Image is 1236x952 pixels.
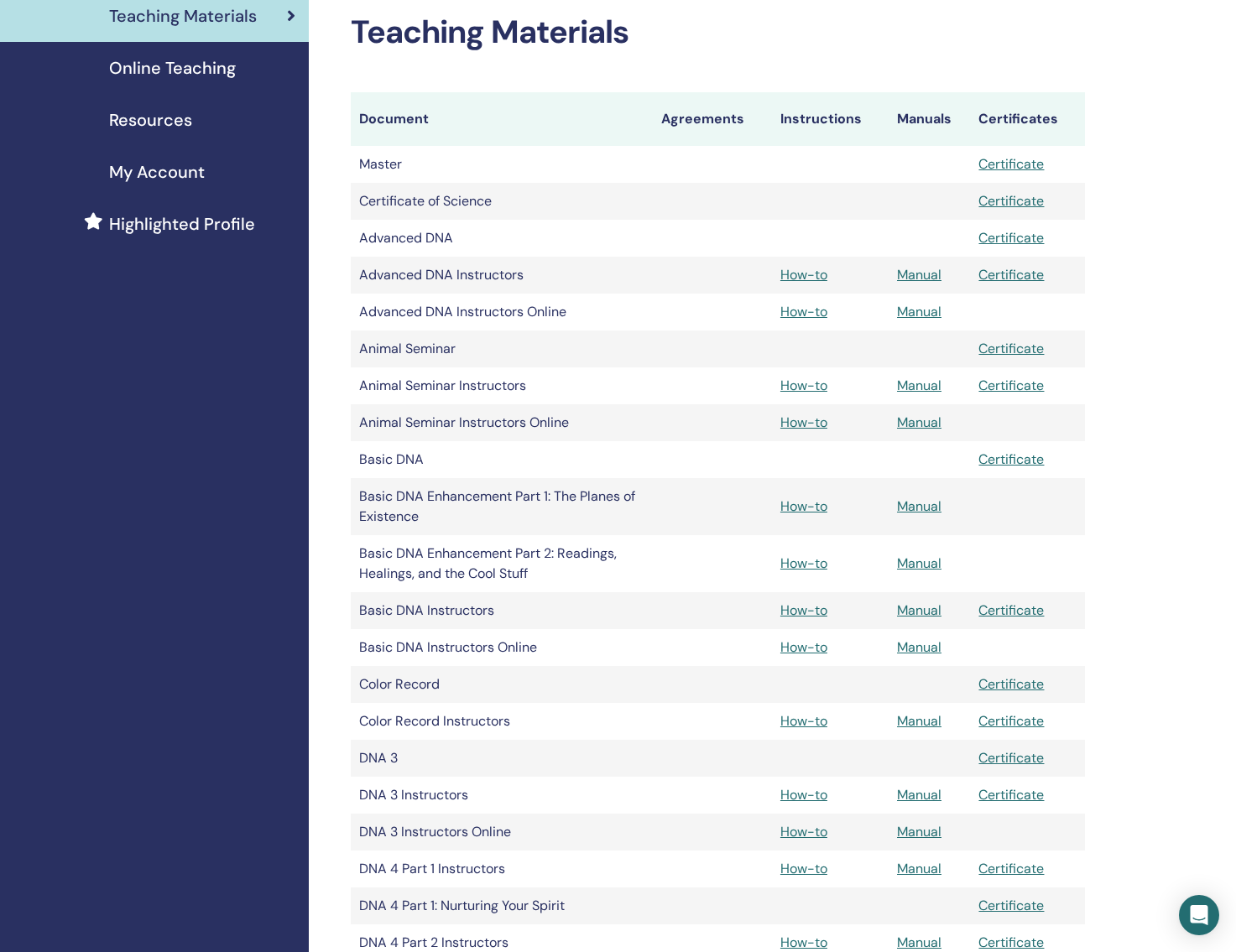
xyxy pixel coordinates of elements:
td: Master [351,146,653,183]
a: Certificate [978,377,1044,394]
a: Certificate [978,450,1044,468]
a: How-to [780,860,827,877]
a: How-to [780,712,827,730]
th: Manuals [889,92,970,146]
td: DNA 4 Part 1 Instructors [351,851,653,887]
th: Certificates [970,92,1085,146]
a: How-to [780,377,827,394]
a: Manual [897,266,941,284]
a: Manual [897,786,941,804]
a: How-to [780,414,827,431]
a: How-to [780,786,827,804]
td: Color Record [351,666,653,703]
span: Resources [109,107,192,133]
a: Manual [897,414,941,431]
a: How-to [780,823,827,840]
td: Advanced DNA Instructors [351,257,653,294]
a: Certificate [978,786,1044,804]
a: Manual [897,860,941,877]
a: Manual [897,497,941,515]
td: Basic DNA [351,441,653,478]
a: How-to [780,497,827,515]
td: Certificate of Science [351,183,653,220]
a: Manual [897,601,941,619]
td: Advanced DNA Instructors Online [351,294,653,330]
span: My Account [109,159,205,185]
a: Certificate [978,266,1044,284]
a: How-to [780,303,827,320]
td: Basic DNA Enhancement Part 2: Readings, Healings, and the Cool Stuff [351,535,653,592]
td: Animal Seminar Instructors Online [351,404,653,441]
a: How-to [780,638,827,656]
th: Instructions [772,92,889,146]
td: Animal Seminar Instructors [351,367,653,404]
th: Document [351,92,653,146]
td: DNA 3 [351,740,653,777]
a: How-to [780,934,827,951]
a: How-to [780,601,827,619]
td: Animal Seminar [351,330,653,367]
a: Manual [897,554,941,572]
th: Agreements [653,92,772,146]
a: Certificate [978,675,1044,693]
h2: Teaching Materials [351,13,1085,52]
a: How-to [780,554,827,572]
td: Advanced DNA [351,220,653,257]
span: Teaching Materials [109,3,257,29]
a: Manual [897,638,941,656]
a: Certificate [978,601,1044,619]
td: Basic DNA Instructors Online [351,629,653,666]
a: Manual [897,934,941,951]
a: Certificate [978,860,1044,877]
td: Color Record Instructors [351,703,653,740]
td: Basic DNA Instructors [351,592,653,629]
a: How-to [780,266,827,284]
a: Manual [897,823,941,840]
span: Online Teaching [109,55,236,81]
a: Certificate [978,897,1044,914]
a: Certificate [978,712,1044,730]
a: Certificate [978,229,1044,247]
td: Basic DNA Enhancement Part 1: The Planes of Existence [351,478,653,535]
a: Certificate [978,155,1044,173]
span: Highlighted Profile [109,211,255,237]
a: Certificate [978,192,1044,210]
div: Open Intercom Messenger [1179,895,1219,935]
a: Certificate [978,340,1044,357]
td: DNA 3 Instructors [351,777,653,814]
td: DNA 4 Part 1: Nurturing Your Spirit [351,887,653,924]
td: DNA 3 Instructors Online [351,814,653,851]
a: Certificate [978,749,1044,767]
a: Manual [897,303,941,320]
a: Manual [897,377,941,394]
a: Certificate [978,934,1044,951]
a: Manual [897,712,941,730]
